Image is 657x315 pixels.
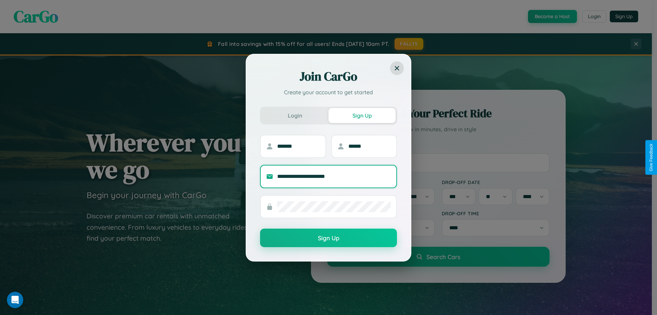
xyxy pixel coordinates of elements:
div: Give Feedback [649,144,654,171]
button: Sign Up [260,229,397,247]
button: Sign Up [328,108,396,123]
iframe: Intercom live chat [7,292,23,308]
button: Login [261,108,328,123]
p: Create your account to get started [260,88,397,96]
h2: Join CarGo [260,68,397,85]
